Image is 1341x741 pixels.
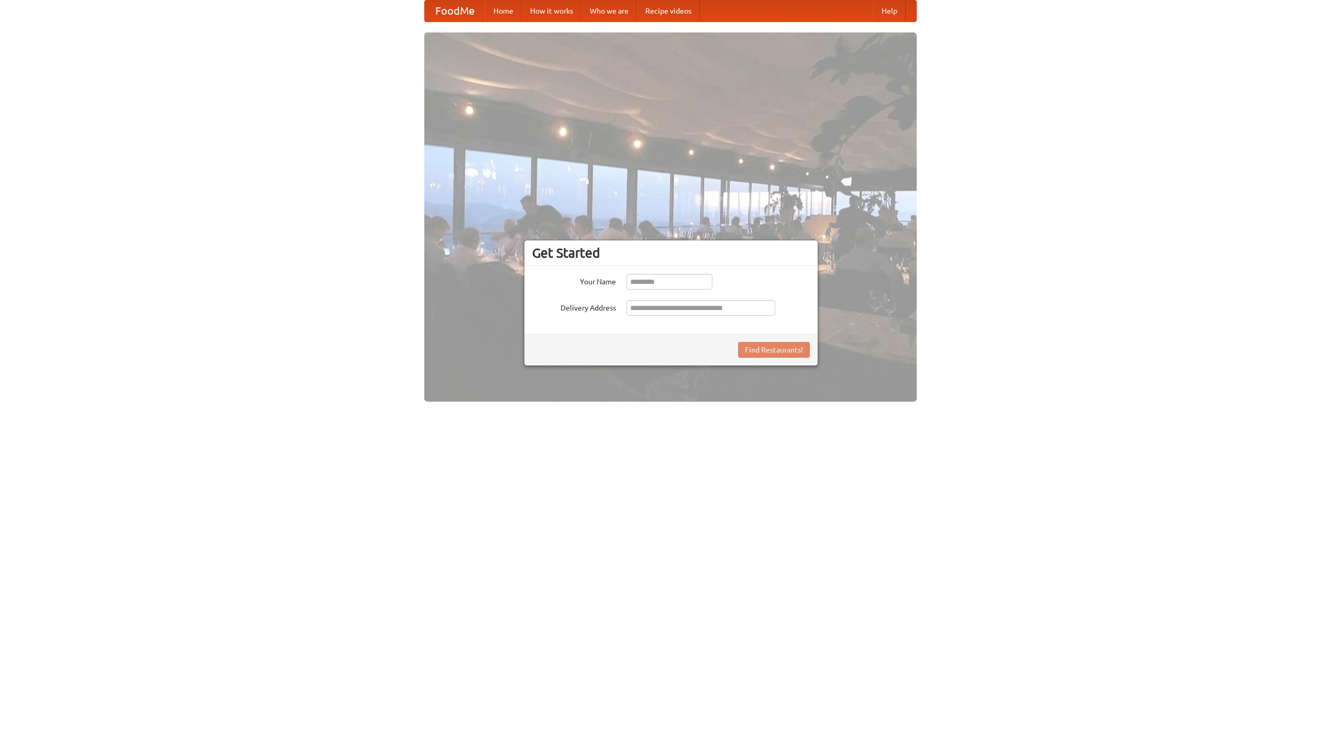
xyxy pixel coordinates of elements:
a: FoodMe [425,1,485,21]
label: Delivery Address [532,300,616,313]
a: Recipe videos [637,1,700,21]
button: Find Restaurants! [738,342,810,358]
label: Your Name [532,274,616,287]
a: Who we are [581,1,637,21]
a: Home [485,1,522,21]
a: Help [873,1,906,21]
h3: Get Started [532,245,810,261]
a: How it works [522,1,581,21]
